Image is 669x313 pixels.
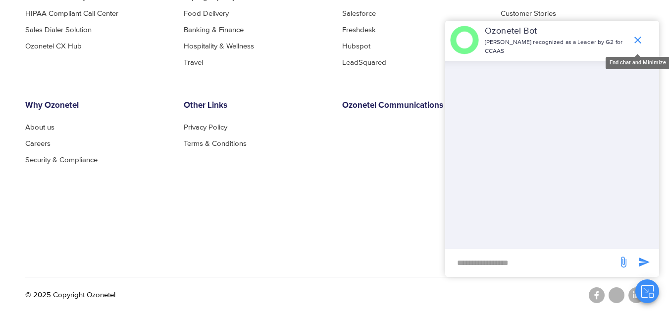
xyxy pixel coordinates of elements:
h6: Why Ozonetel [25,101,169,111]
div: new-msg-input [450,254,613,272]
a: Sales Dialer Solution [25,26,92,34]
span: send message [634,252,654,272]
a: Food Delivery [184,10,229,17]
p: [PERSON_NAME] recognized as a Leader by G2 for CCAAS [485,38,627,56]
a: About us [25,124,54,131]
a: Freshdesk [342,26,376,34]
a: HIPAA Compliant Call Center [25,10,118,17]
a: Terms & Conditions [184,140,247,147]
a: Customer Stories [501,10,556,17]
a: Salesforce [342,10,376,17]
a: LeadSquared [342,59,386,66]
a: Privacy Policy [184,124,227,131]
a: Banking & Finance [184,26,244,34]
a: Ozonetel CX Hub [25,43,82,50]
p: © 2025 Copyright Ozonetel [25,290,115,301]
a: Hospitality & Wellness [184,43,254,50]
a: Hubspot [342,43,370,50]
a: Security & Compliance [25,156,98,164]
a: Travel [184,59,203,66]
p: Ozonetel Bot [485,25,627,38]
img: header [450,26,479,54]
h6: Other Links [184,101,327,111]
h6: Ozonetel Communications Inc. [342,101,486,111]
a: Careers [25,140,51,147]
span: send message [614,252,633,272]
button: Close chat [635,279,659,303]
span: end chat or minimize [628,30,648,50]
